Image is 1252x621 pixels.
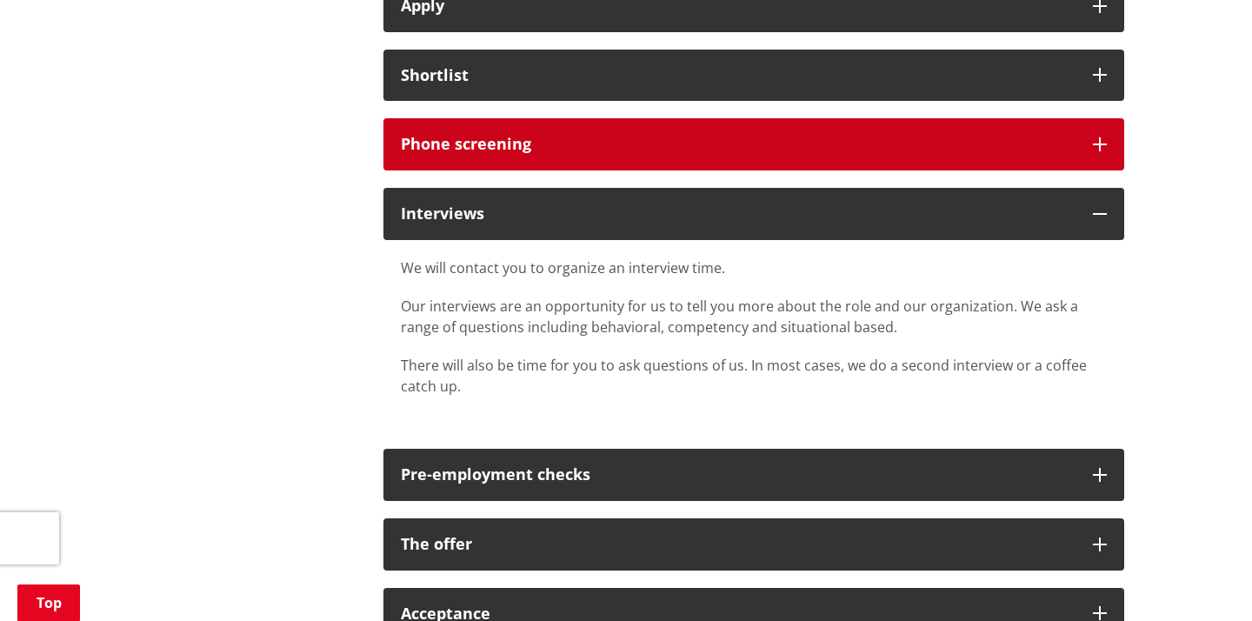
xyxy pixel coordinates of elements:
[383,50,1124,102] button: Shortlist
[401,296,1107,337] p: Our interviews are an opportunity for us to tell you more about the role and our organization. We...
[401,136,1076,153] div: Phone screening
[383,449,1124,501] button: Pre-employment checks
[401,466,1076,484] div: Pre-employment checks
[383,188,1124,240] button: Interviews
[1172,548,1235,611] iframe: Messenger Launcher
[401,257,1107,278] p: We will contact you to organize an interview time.
[383,518,1124,571] button: The offer
[401,536,1076,553] div: The offer
[401,67,1076,84] div: Shortlist
[401,355,1107,397] p: There will also be time for you to ask questions of us. In most cases, we do a second interview o...
[401,205,1076,223] div: Interviews
[17,584,80,621] a: Top
[383,118,1124,170] button: Phone screening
